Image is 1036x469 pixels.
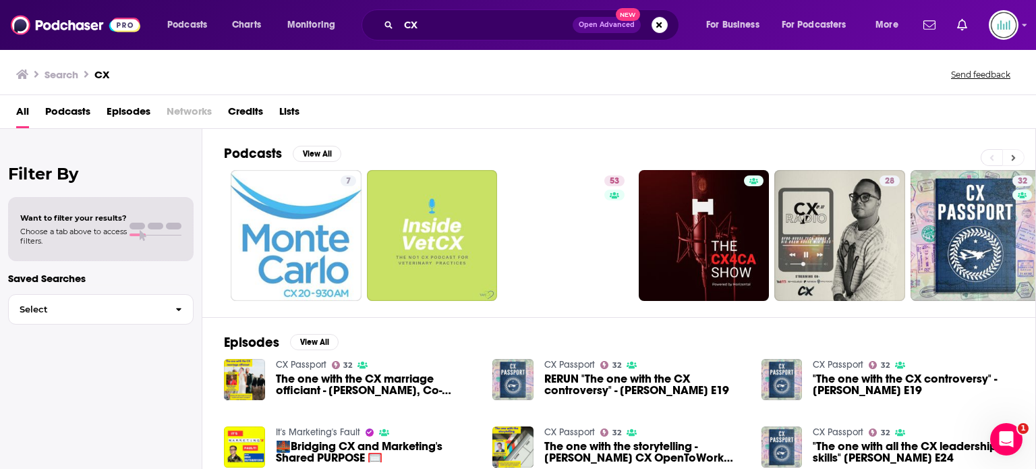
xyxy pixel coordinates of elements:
[8,294,194,325] button: Select
[224,145,341,162] a: PodcastsView All
[880,175,900,186] a: 28
[276,441,477,464] a: 🌉Bridging CX and Marketing's Shared PURPOSE 🥅
[1018,423,1029,434] span: 1
[544,441,745,464] span: The one with the storytelling - [PERSON_NAME] CX OpenToWork E194
[869,361,890,369] a: 32
[107,101,150,128] a: Episodes
[610,175,619,188] span: 53
[224,145,282,162] h2: Podcasts
[579,22,635,28] span: Open Advanced
[813,441,1014,464] span: "The one with all the CX leadership skills" [PERSON_NAME] E24
[875,16,898,34] span: More
[697,14,776,36] button: open menu
[612,362,621,368] span: 32
[989,10,1018,40] img: User Profile
[223,14,269,36] a: Charts
[231,170,362,301] a: 7
[8,272,194,285] p: Saved Searches
[918,13,941,36] a: Show notifications dropdown
[276,359,326,370] a: CX Passport
[287,16,335,34] span: Monitoring
[881,362,890,368] span: 32
[813,373,1014,396] a: "The one with the CX controversy" - Nic Zeisler E19
[881,430,890,436] span: 32
[952,13,973,36] a: Show notifications dropdown
[706,16,759,34] span: For Business
[813,373,1014,396] span: "The one with the CX controversy" - [PERSON_NAME] E19
[866,14,915,36] button: open menu
[813,359,863,370] a: CX Passport
[8,164,194,184] h2: Filter By
[374,9,692,40] div: Search podcasts, credits, & more...
[1018,175,1027,188] span: 32
[600,429,621,437] a: 32
[885,175,894,188] span: 28
[341,175,356,186] a: 7
[989,10,1018,40] button: Show profile menu
[45,101,90,128] a: Podcasts
[224,334,279,351] h2: Episodes
[158,14,225,36] button: open menu
[276,373,477,396] a: The one with the CX marriage officiant - Nate Brown, Co-founder CX Accelerator E139
[224,426,265,468] img: 🌉Bridging CX and Marketing's Shared PURPOSE 🥅
[774,170,905,301] a: 28
[290,334,339,350] button: View All
[167,101,212,128] span: Networks
[600,361,621,369] a: 32
[16,101,29,128] a: All
[276,373,477,396] span: The one with the CX marriage officiant - [PERSON_NAME], Co-founder CX Accelerator E139
[94,68,109,81] h3: CX
[989,10,1018,40] span: Logged in as podglomerate
[544,373,745,396] a: RERUN "The one with the CX controversy" - Nic Zeisler E19
[20,227,127,246] span: Choose a tab above to access filters.
[276,426,360,438] a: It's Marketing's Fault
[278,14,353,36] button: open menu
[761,426,803,468] img: "The one with all the CX leadership skills" Jo Boswell E24
[232,16,261,34] span: Charts
[773,14,866,36] button: open menu
[492,426,534,468] img: The one with the storytelling - Andrew Carothers CX OpenToWork E194
[947,69,1014,80] button: Send feedback
[782,16,846,34] span: For Podcasters
[9,305,165,314] span: Select
[1012,175,1033,186] a: 32
[604,175,625,186] a: 53
[544,373,745,396] span: RERUN "The one with the CX controversy" - [PERSON_NAME] E19
[492,359,534,400] img: RERUN "The one with the CX controversy" - Nic Zeisler E19
[761,359,803,400] img: "The one with the CX controversy" - Nic Zeisler E19
[346,175,351,188] span: 7
[332,361,353,369] a: 32
[399,14,573,36] input: Search podcasts, credits, & more...
[612,430,621,436] span: 32
[224,334,339,351] a: EpisodesView All
[573,17,641,33] button: Open AdvancedNew
[616,8,640,21] span: New
[990,423,1023,456] iframe: Intercom live chat
[544,441,745,464] a: The one with the storytelling - Andrew Carothers CX OpenToWork E194
[343,362,352,368] span: 32
[279,101,299,128] a: Lists
[813,441,1014,464] a: "The one with all the CX leadership skills" Jo Boswell E24
[293,146,341,162] button: View All
[544,426,595,438] a: CX Passport
[869,429,890,437] a: 32
[813,426,863,438] a: CX Passport
[544,359,595,370] a: CX Passport
[224,359,265,400] img: The one with the CX marriage officiant - Nate Brown, Co-founder CX Accelerator E139
[45,68,78,81] h3: Search
[11,12,140,38] img: Podchaser - Follow, Share and Rate Podcasts
[228,101,263,128] a: Credits
[167,16,207,34] span: Podcasts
